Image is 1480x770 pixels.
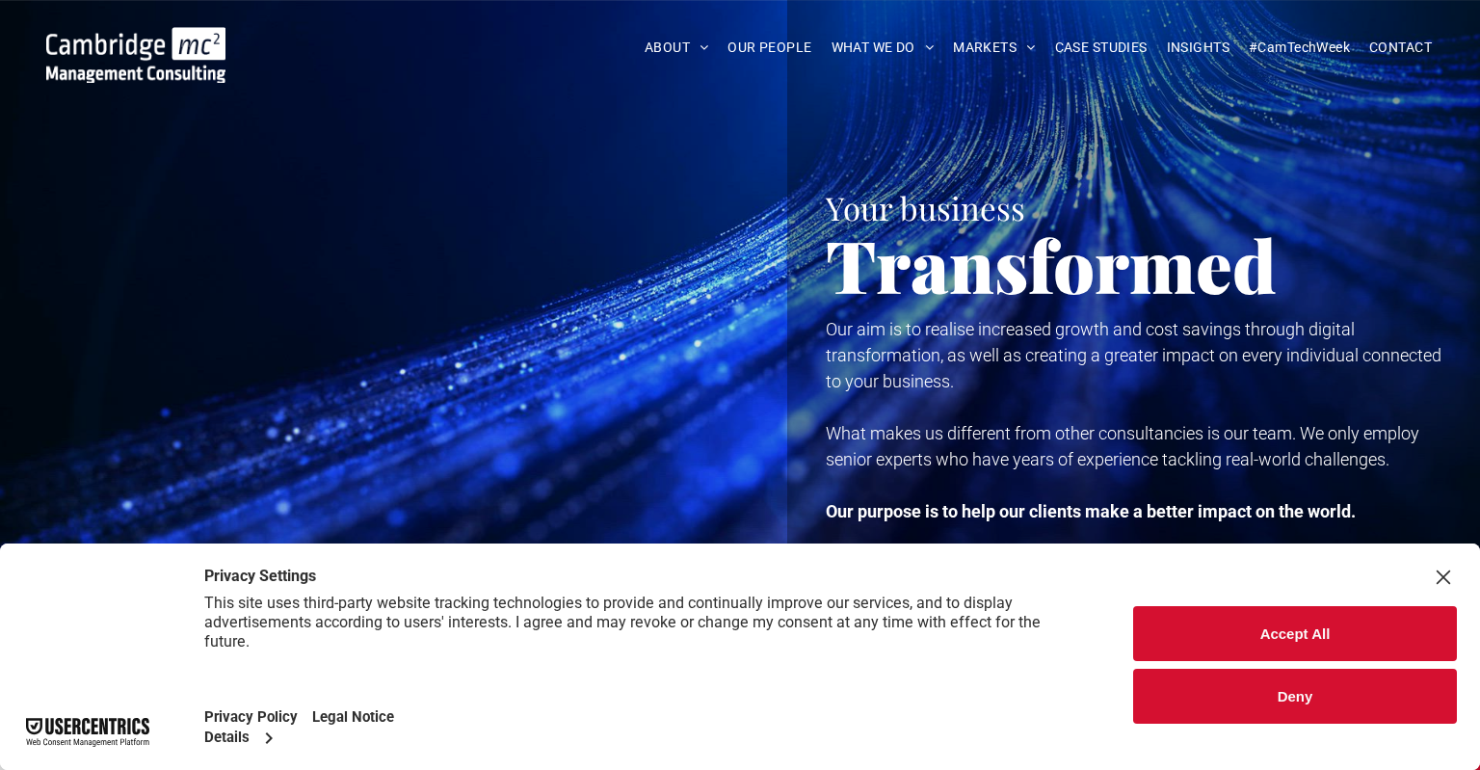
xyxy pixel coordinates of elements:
a: INSIGHTS [1157,33,1239,63]
img: Cambridge MC Logo, digital transformation [46,27,225,83]
strong: Our purpose is to help our clients make a better impact on the world. [826,501,1356,521]
span: Our aim is to realise increased growth and cost savings through digital transformation, as well a... [826,319,1441,391]
span: Transformed [826,216,1277,312]
a: CONTACT [1360,33,1441,63]
a: Your Business Transformed | Cambridge Management Consulting [46,30,225,50]
a: MARKETS [943,33,1044,63]
a: ABOUT [635,33,719,63]
span: What makes us different from other consultancies is our team. We only employ senior experts who h... [826,423,1419,469]
span: Your business [826,186,1025,228]
a: #CamTechWeek [1239,33,1360,63]
a: OUR PEOPLE [718,33,821,63]
a: WHAT WE DO [822,33,944,63]
a: CASE STUDIES [1045,33,1157,63]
